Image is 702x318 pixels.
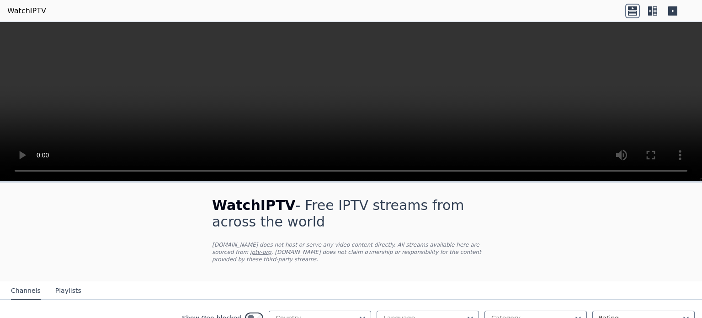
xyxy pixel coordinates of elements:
[55,282,81,300] button: Playlists
[7,5,46,16] a: WatchIPTV
[212,197,296,213] span: WatchIPTV
[11,282,41,300] button: Channels
[250,249,271,255] a: iptv-org
[212,241,490,263] p: [DOMAIN_NAME] does not host or serve any video content directly. All streams available here are s...
[212,197,490,230] h1: - Free IPTV streams from across the world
